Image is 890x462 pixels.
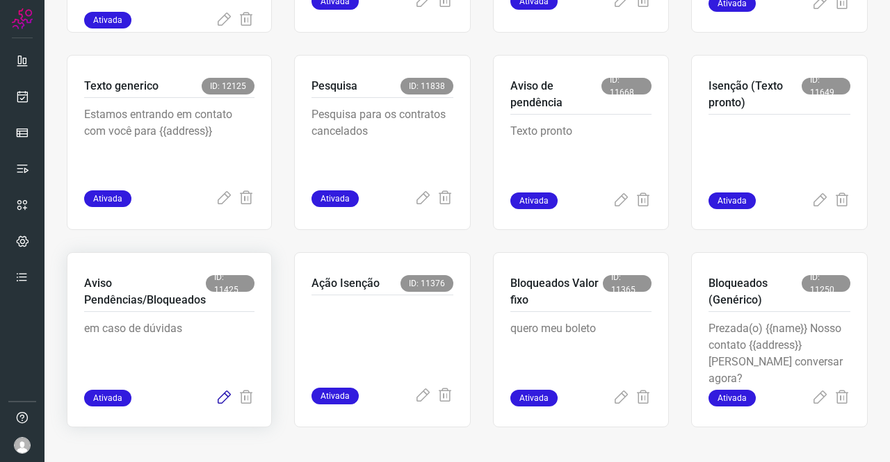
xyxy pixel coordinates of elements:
p: Pesquisa para os contratos cancelados [311,106,453,176]
span: Ativada [84,12,131,28]
span: ID: 11838 [400,78,453,94]
p: em caso de dúvidas [84,320,254,390]
p: Isenção (Texto pronto) [709,78,802,111]
span: Ativada [510,192,558,209]
span: Ativada [84,390,131,406]
p: Pesquisa [311,78,357,94]
p: Ação Isenção [311,275,380,292]
p: Texto pronto [510,123,652,192]
span: Ativada [510,390,558,406]
span: Ativada [709,390,756,406]
p: Estamos entrando em contato com você para {{address}} [84,106,254,176]
span: Ativada [709,192,756,209]
span: Ativada [311,388,359,404]
span: ID: 11365 [603,275,652,292]
span: Ativada [84,190,131,207]
p: Texto generico [84,78,159,94]
span: ID: 11649 [802,78,850,94]
p: Aviso Pendências/Bloqueados [84,275,206,308]
img: avatar-user-boy.jpg [14,437,31,454]
p: Bloqueados Valor fixo [510,275,604,308]
span: ID: 11668 [601,78,652,94]
p: Prezada(o) {{name}} Nosso contato {{address}} [PERSON_NAME] conversar agora? [709,320,850,390]
span: ID: 11376 [400,275,453,292]
p: Bloqueados (Genérico) [709,275,802,308]
span: ID: 12125 [202,78,254,94]
span: ID: 11425 [206,275,254,292]
p: Aviso de pendência [510,78,601,111]
img: Logo [12,8,33,29]
span: Ativada [311,190,359,207]
p: quero meu boleto [510,320,652,390]
span: ID: 11250 [802,275,850,292]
